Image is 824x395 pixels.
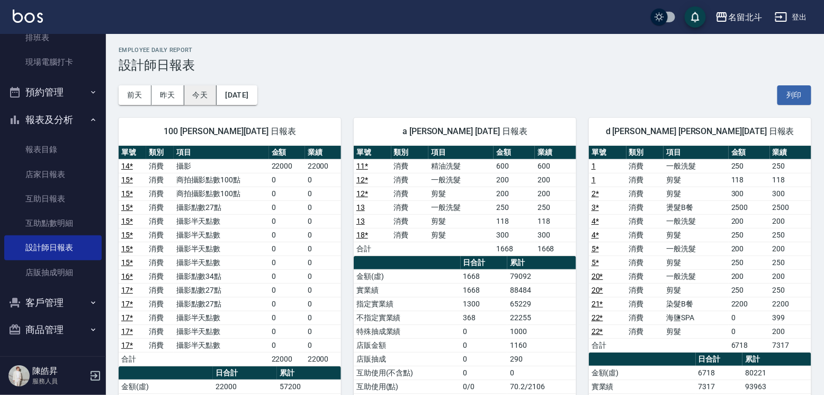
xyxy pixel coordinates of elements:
th: 項目 [664,146,729,160]
td: 攝影半天點數 [174,256,269,269]
a: 設計師日報表 [4,235,102,260]
a: 報表目錄 [4,137,102,162]
td: 250 [770,159,811,173]
td: 消費 [146,242,174,256]
td: 22000 [213,380,277,393]
h5: 陳皓昇 [32,366,86,376]
button: 今天 [184,85,217,105]
td: 0 [269,200,305,214]
td: 0 [269,311,305,324]
td: 2200 [729,297,770,311]
td: 0 [507,366,576,380]
td: 消費 [146,338,174,352]
td: 0 [269,256,305,269]
td: 不指定實業績 [354,311,461,324]
button: 登出 [771,7,811,27]
td: 250 [729,159,770,173]
td: 消費 [626,187,664,200]
td: 消費 [146,311,174,324]
td: 攝影點數27點 [174,297,269,311]
span: 100 [PERSON_NAME][DATE] 日報表 [131,126,328,137]
th: 累計 [742,353,811,366]
th: 類別 [391,146,429,160]
td: 攝影點數34點 [174,269,269,283]
td: 1160 [507,338,576,352]
a: 互助日報表 [4,187,102,211]
td: 0/0 [461,380,508,393]
th: 金額 [729,146,770,160]
td: 118 [729,173,770,187]
th: 日合計 [696,353,743,366]
td: 300 [494,228,535,242]
button: 前天 [119,85,151,105]
th: 業績 [535,146,576,160]
td: 剪髮 [664,173,729,187]
td: 22000 [305,352,341,366]
td: 消費 [626,311,664,324]
img: Logo [13,10,43,23]
td: 消費 [146,200,174,214]
a: 店販抽成明細 [4,260,102,285]
td: 剪髮 [428,187,494,200]
td: 250 [770,283,811,297]
td: 0 [305,311,341,324]
td: 消費 [626,269,664,283]
td: 2500 [770,200,811,214]
td: 200 [729,269,770,283]
td: 250 [770,256,811,269]
a: 排班表 [4,25,102,50]
td: 一般洗髮 [664,214,729,228]
td: 200 [770,269,811,283]
td: 攝影半天點數 [174,214,269,228]
td: 200 [770,214,811,228]
td: 0 [305,187,341,200]
td: 消費 [146,187,174,200]
a: 1 [592,175,596,184]
td: 攝影半天點數 [174,338,269,352]
td: 250 [729,256,770,269]
td: 攝影 [174,159,269,173]
td: 攝影半天點數 [174,311,269,324]
td: 0 [729,324,770,338]
td: 0 [305,297,341,311]
td: 消費 [391,159,429,173]
td: 消費 [146,159,174,173]
a: 互助點數明細 [4,211,102,235]
td: 0 [269,173,305,187]
button: 名留北斗 [711,6,766,28]
td: 消費 [146,283,174,297]
button: 客戶管理 [4,289,102,317]
button: 預約管理 [4,78,102,106]
td: 200 [494,187,535,200]
td: 消費 [626,324,664,338]
td: 店販抽成 [354,352,461,366]
p: 服務人員 [32,376,86,386]
td: 店販金額 [354,338,461,352]
td: 消費 [626,173,664,187]
a: 店家日報表 [4,162,102,187]
td: 0 [269,214,305,228]
td: 消費 [391,173,429,187]
td: 0 [305,228,341,242]
td: 0 [269,187,305,200]
td: 0 [269,324,305,338]
td: 368 [461,311,508,324]
th: 單號 [119,146,146,160]
th: 金額 [269,146,305,160]
td: 消費 [626,228,664,242]
td: 剪髮 [664,256,729,269]
td: 消費 [626,200,664,214]
td: 合計 [119,352,146,366]
button: save [685,6,706,28]
table: a dense table [119,146,341,366]
td: 消費 [146,214,174,228]
td: 實業績 [589,380,696,393]
td: 消費 [626,283,664,297]
td: 互助使用(點) [354,380,461,393]
td: 1668 [535,242,576,256]
th: 項目 [428,146,494,160]
td: 0 [305,200,341,214]
td: 0 [305,338,341,352]
th: 日合計 [213,366,277,380]
td: 0 [461,366,508,380]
